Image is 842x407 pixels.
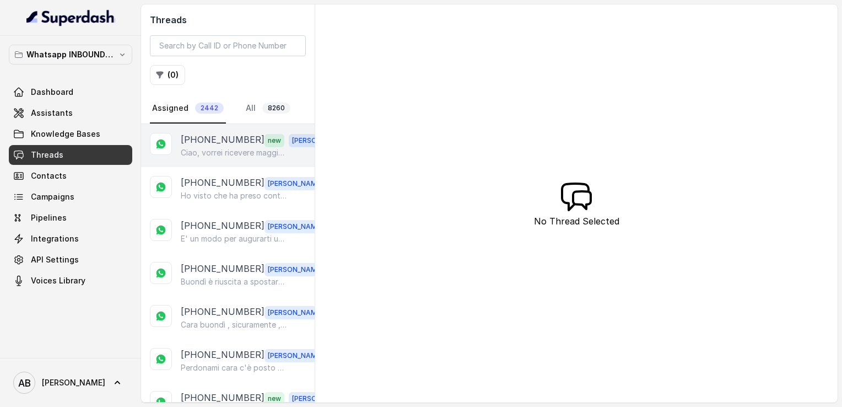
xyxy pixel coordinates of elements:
text: AB [18,377,31,389]
span: [PERSON_NAME] [265,263,326,276]
span: Contacts [31,170,67,181]
p: Cara buondì , sicuramente , puoi controllare nei registri di whats app o nelle chiamate perse .. [181,319,287,330]
p: Perdonami cara c'è posto a [DATE] allora , buona serata [181,362,287,373]
a: Voices Library [9,271,132,291]
span: [PERSON_NAME] [265,220,326,233]
button: Whatsapp INBOUND Workspace [9,45,132,65]
span: Dashboard [31,87,73,98]
a: Threads [9,145,132,165]
span: [PERSON_NAME] [42,377,105,388]
span: 8260 [262,103,290,114]
a: Campaigns [9,187,132,207]
a: Knowledge Bases [9,124,132,144]
a: Assigned2442 [150,94,226,124]
a: Pipelines [9,208,132,228]
span: Campaigns [31,191,74,202]
span: [PERSON_NAME] [265,349,326,362]
p: No Thread Selected [534,215,619,228]
span: new [265,134,284,147]
span: Assistants [31,108,73,119]
span: [PERSON_NAME] [289,134,350,147]
span: Knowledge Bases [31,128,100,140]
span: Integrations [31,233,79,244]
p: E' un modo per augurarti una buona chiamata 🌺 [181,233,287,244]
span: [PERSON_NAME] [265,177,326,190]
p: [PHONE_NUMBER] [181,305,265,319]
a: Contacts [9,166,132,186]
span: Threads [31,149,63,160]
p: [PHONE_NUMBER] [181,176,265,190]
span: [PERSON_NAME] [289,392,350,405]
a: [PERSON_NAME] [9,367,132,398]
p: [PHONE_NUMBER] [181,391,265,405]
p: Whatsapp INBOUND Workspace [26,48,115,61]
p: [PHONE_NUMBER] [181,262,265,276]
a: Dashboard [9,82,132,102]
img: light.svg [26,9,115,26]
a: All8260 [244,94,293,124]
span: Pipelines [31,212,67,223]
span: new [265,392,284,405]
span: Voices Library [31,275,85,286]
button: (0) [150,65,185,85]
span: 2442 [195,103,224,114]
span: [PERSON_NAME] [265,306,326,319]
p: [PHONE_NUMBER] [181,348,265,362]
p: Buondì è riuscita a spostare l'appuntamento ? [181,276,287,287]
nav: Tabs [150,94,306,124]
p: [PHONE_NUMBER] [181,219,265,233]
p: Ciao, vorrei ricevere maggiori informazioni e il regalo in omaggio sulla libertà alimentare, per ... [181,147,287,158]
span: API Settings [31,254,79,265]
input: Search by Call ID or Phone Number [150,35,306,56]
a: API Settings [9,250,132,270]
h2: Threads [150,13,306,26]
a: Integrations [9,229,132,249]
p: Ho visto che ha preso contatto con la mia assistente Asia , le auguro una buona giornata [181,190,287,201]
a: Assistants [9,103,132,123]
p: [PHONE_NUMBER] [181,133,265,147]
